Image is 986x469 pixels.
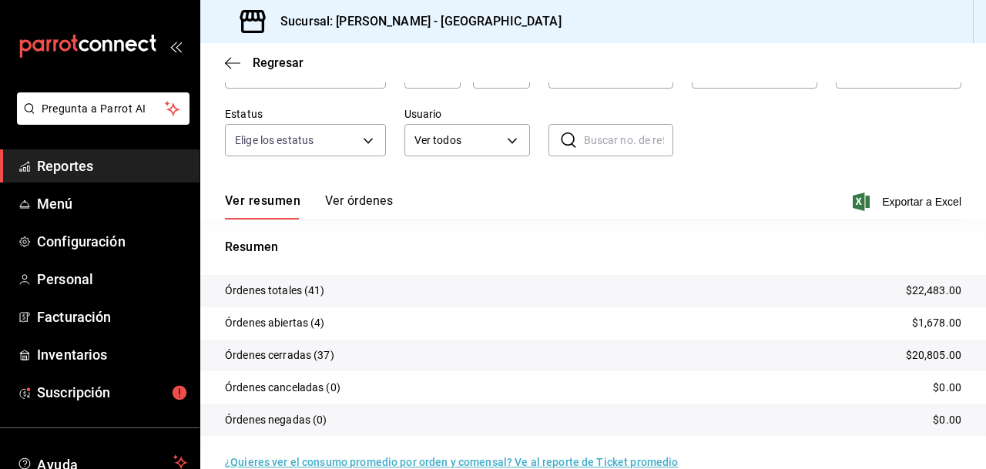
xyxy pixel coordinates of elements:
[584,125,674,156] input: Buscar no. de referencia
[225,55,304,70] button: Regresar
[912,315,961,331] p: $1,678.00
[225,109,386,119] label: Estatus
[37,307,187,327] span: Facturación
[37,231,187,252] span: Configuración
[225,283,325,299] p: Órdenes totales (41)
[225,315,325,331] p: Órdenes abiertas (4)
[225,380,340,396] p: Órdenes canceladas (0)
[404,109,530,119] label: Usuario
[37,156,187,176] span: Reportes
[906,283,961,299] p: $22,483.00
[856,193,961,211] button: Exportar a Excel
[169,40,182,52] button: open_drawer_menu
[37,344,187,365] span: Inventarios
[37,193,187,214] span: Menú
[225,238,961,256] p: Resumen
[933,380,961,396] p: $0.00
[42,101,166,117] span: Pregunta a Parrot AI
[933,412,961,428] p: $0.00
[225,193,393,219] div: navigation tabs
[225,456,678,468] a: ¿Quieres ver el consumo promedio por orden y comensal? Ve al reporte de Ticket promedio
[11,112,189,128] a: Pregunta a Parrot AI
[906,347,961,363] p: $20,805.00
[225,193,300,219] button: Ver resumen
[235,132,314,148] span: Elige los estatus
[225,347,334,363] p: Órdenes cerradas (37)
[37,269,187,290] span: Personal
[325,193,393,219] button: Ver órdenes
[37,382,187,403] span: Suscripción
[414,132,501,149] span: Ver todos
[268,12,562,31] h3: Sucursal: [PERSON_NAME] - [GEOGRAPHIC_DATA]
[253,55,304,70] span: Regresar
[225,412,327,428] p: Órdenes negadas (0)
[17,92,189,125] button: Pregunta a Parrot AI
